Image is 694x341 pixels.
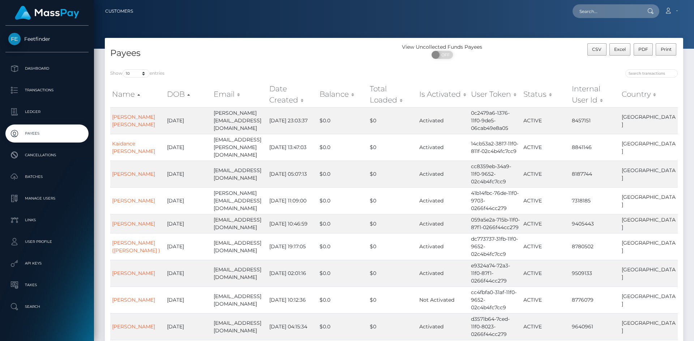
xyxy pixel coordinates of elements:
a: [PERSON_NAME] [112,297,155,303]
td: $0.0 [318,233,368,260]
td: $0.0 [318,214,368,233]
td: [PERSON_NAME][EMAIL_ADDRESS][DOMAIN_NAME] [212,107,267,134]
th: Total Loaded: activate to sort column ascending [368,82,417,107]
p: Transactions [8,85,86,96]
td: Activated [417,313,469,340]
td: $0 [368,187,417,214]
td: $0 [368,107,417,134]
a: Taxes [5,276,89,294]
td: [DATE] [165,260,212,287]
a: Batches [5,168,89,186]
td: [DATE] 19:17:05 [267,233,317,260]
td: $0.0 [318,260,368,287]
td: $0 [368,287,417,313]
td: [DATE] 02:01:16 [267,260,317,287]
td: Not Activated [417,287,469,313]
th: Country: activate to sort column ascending [620,82,678,107]
td: [EMAIL_ADDRESS][DOMAIN_NAME] [212,260,267,287]
td: Activated [417,161,469,187]
td: 8187744 [570,161,620,187]
td: [DATE] 05:07:13 [267,161,317,187]
a: Manage Users [5,189,89,207]
td: [GEOGRAPHIC_DATA] [620,233,678,260]
a: Customers [105,4,133,19]
th: Balance: activate to sort column ascending [318,82,368,107]
td: 8457151 [570,107,620,134]
th: Email: activate to sort column ascending [212,82,267,107]
img: Feetfinder [8,33,21,45]
button: PDF [634,43,653,56]
a: [PERSON_NAME] [112,323,155,330]
td: [DATE] [165,187,212,214]
td: 8780502 [570,233,620,260]
td: ACTIVE [522,287,570,313]
span: PDF [638,47,648,52]
td: [DATE] 10:46:59 [267,214,317,233]
td: Activated [417,214,469,233]
td: 059a5e2a-715b-11f0-87f1-0266f44cc279 [469,214,522,233]
td: [DATE] [165,107,212,134]
td: $0.0 [318,107,368,134]
td: ACTIVE [522,233,570,260]
a: [PERSON_NAME] [112,171,155,177]
a: Ledger [5,103,89,121]
td: [GEOGRAPHIC_DATA] [620,107,678,134]
td: 9509133 [570,260,620,287]
p: Dashboard [8,63,86,74]
td: [GEOGRAPHIC_DATA] [620,260,678,287]
td: $0.0 [318,161,368,187]
td: $0.0 [318,134,368,161]
button: Excel [609,43,631,56]
td: [DATE] 10:12:36 [267,287,317,313]
th: Internal User Id: activate to sort column ascending [570,82,620,107]
label: Show entries [110,69,164,78]
td: [DATE] 13:47:03 [267,134,317,161]
td: [GEOGRAPHIC_DATA] [620,214,678,233]
td: [DATE] [165,214,212,233]
a: Transactions [5,81,89,99]
th: Is Activated: activate to sort column ascending [417,82,469,107]
a: Links [5,211,89,229]
a: [PERSON_NAME] [112,220,155,227]
button: Print [656,43,676,56]
p: Payees [8,128,86,139]
td: [EMAIL_ADDRESS][DOMAIN_NAME] [212,233,267,260]
td: $0 [368,214,417,233]
td: [DATE] 11:09:00 [267,187,317,214]
p: Links [8,215,86,226]
td: dc773737-31fb-11f0-9652-02c4b4fc7cc9 [469,233,522,260]
h4: Payees [110,47,389,60]
td: [DATE] [165,134,212,161]
p: API Keys [8,258,86,269]
span: Excel [614,47,626,52]
input: Search... [573,4,641,18]
a: API Keys [5,254,89,272]
td: [DATE] 04:15:34 [267,313,317,340]
a: Search [5,298,89,316]
td: Activated [417,134,469,161]
a: [PERSON_NAME] [PERSON_NAME] [112,114,155,128]
span: Print [661,47,672,52]
select: Showentries [123,69,150,78]
a: Kaidance [PERSON_NAME] [112,140,155,154]
td: [DATE] 23:03:37 [267,107,317,134]
td: [DATE] [165,233,212,260]
p: Cancellations [8,150,86,161]
p: User Profile [8,236,86,247]
td: 41b14fbc-76de-11f0-9703-0266f44cc279 [469,187,522,214]
td: ACTIVE [522,214,570,233]
td: [GEOGRAPHIC_DATA] [620,134,678,161]
p: Manage Users [8,193,86,204]
td: e9324a74-72a3-11f0-87f1-0266f44cc279 [469,260,522,287]
td: [EMAIL_ADDRESS][DOMAIN_NAME] [212,161,267,187]
td: Activated [417,260,469,287]
td: ACTIVE [522,134,570,161]
td: [DATE] [165,161,212,187]
td: Activated [417,107,469,134]
td: 7318185 [570,187,620,214]
td: [DATE] [165,287,212,313]
td: [GEOGRAPHIC_DATA] [620,161,678,187]
a: [PERSON_NAME] ([PERSON_NAME] ) [112,240,160,254]
td: $0 [368,260,417,287]
input: Search transactions [625,69,678,78]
